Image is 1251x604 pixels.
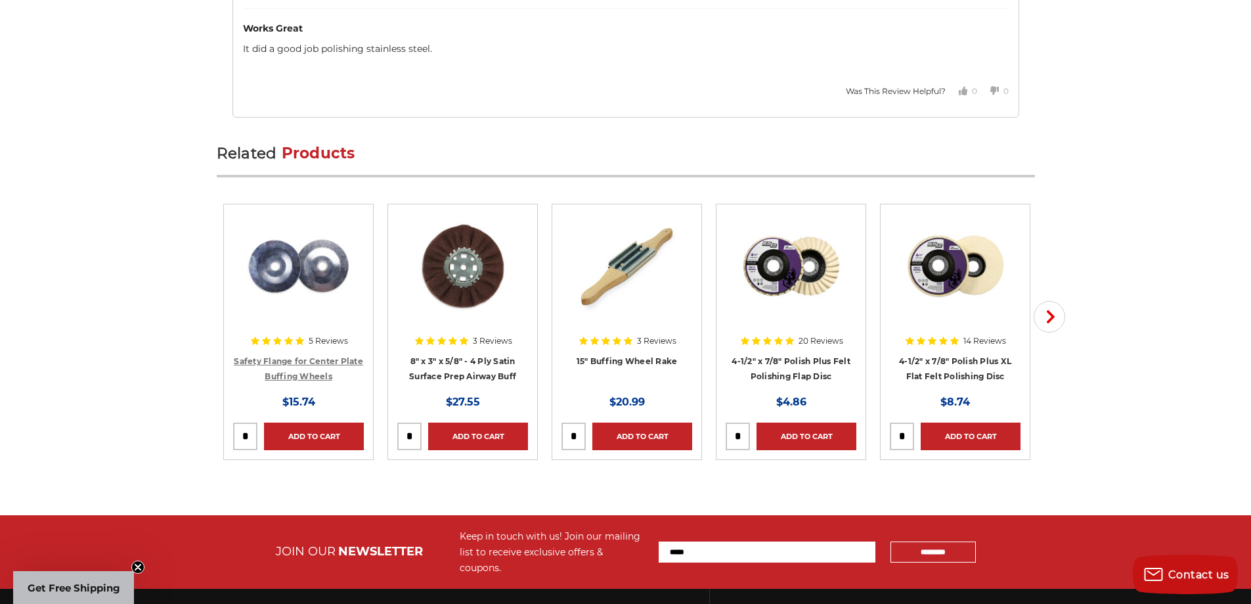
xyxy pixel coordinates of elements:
img: 8 inch satin surface prep airway buff [410,214,516,319]
span: Contact us [1168,569,1229,581]
a: double handle buffing wheel cleaning rake [561,214,692,338]
a: 8" x 3" x 5/8" - 4 Ply Satin Surface Prep Airway Buff [409,356,516,381]
span: It did a good job polishing stainless steel. [243,43,432,55]
span: $8.74 [940,396,970,408]
a: 4-1/2" x 7/8" Polish Plus Felt Polishing Flap Disc [732,356,850,381]
button: Next [1034,301,1065,333]
span: 3 Reviews [473,337,512,345]
span: 0 [1003,86,1009,96]
span: 20 Reviews [799,337,843,345]
a: 4.5 inch extra thick felt disc [890,214,1021,338]
span: JOIN OUR [276,544,336,559]
span: Get Free Shipping [28,582,120,594]
a: Safety Flange for Center Plate Buffing Wheels [234,356,363,381]
span: $20.99 [609,396,645,408]
span: 3 Reviews [637,337,676,345]
img: 4.5 inch extra thick felt disc [903,214,1008,319]
div: Get Free ShippingClose teaser [13,571,134,604]
span: NEWSLETTER [338,544,423,559]
button: Votes Up [946,76,977,107]
span: 0 [972,86,977,96]
a: Add to Cart [921,423,1021,450]
img: double handle buffing wheel cleaning rake [575,214,680,319]
a: Add to Cart [757,423,856,450]
span: $15.74 [282,396,315,408]
img: buffing and polishing felt flap disc [739,214,844,319]
button: Votes Down [977,76,1009,107]
a: Add to Cart [428,423,528,450]
span: $4.86 [776,396,806,408]
button: Contact us [1133,555,1238,594]
button: Close teaser [131,561,144,574]
span: Related [217,144,277,162]
a: Add to Cart [592,423,692,450]
span: $27.55 [446,396,480,408]
a: 15" Buffing Wheel Rake [577,356,678,366]
div: Keep in touch with us! Join our mailing list to receive exclusive offers & coupons. [460,528,646,576]
span: Products [282,144,355,162]
div: Works Great [243,22,1009,35]
img: 4 inch safety flange for center plate airway buffs [246,214,351,319]
span: 14 Reviews [963,337,1006,345]
span: 5 Reviews [309,337,348,345]
a: buffing and polishing felt flap disc [726,214,856,338]
div: Was This Review Helpful? [846,85,946,97]
a: 4-1/2" x 7/8" Polish Plus XL Flat Felt Polishing Disc [899,356,1011,381]
a: 8 inch satin surface prep airway buff [397,214,528,338]
a: Add to Cart [264,423,364,450]
a: 4 inch safety flange for center plate airway buffs [233,214,364,338]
